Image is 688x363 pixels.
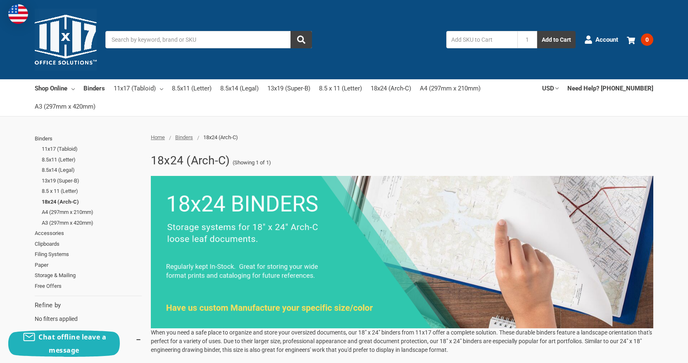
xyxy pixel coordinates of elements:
[35,97,95,116] a: A3 (297mm x 420mm)
[35,133,142,144] a: Binders
[220,79,259,97] a: 8.5x14 (Legal)
[319,79,362,97] a: 8.5 x 11 (Letter)
[537,31,576,48] button: Add to Cart
[35,260,142,270] a: Paper
[35,239,142,249] a: Clipboards
[35,270,142,281] a: Storage & Mailing
[595,35,618,45] span: Account
[151,176,653,328] img: 6.png
[567,79,653,97] a: Need Help? [PHONE_NUMBER]
[42,144,142,154] a: 11x17 (Tabloid)
[175,134,193,140] a: Binders
[584,29,618,50] a: Account
[83,79,105,97] a: Binders
[35,249,142,260] a: Filing Systems
[42,197,142,207] a: 18x24 (Arch-C)
[42,154,142,165] a: 8.5x11 (Letter)
[35,79,75,97] a: Shop Online
[627,29,653,50] a: 0
[38,332,106,355] span: Chat offline leave a message
[42,186,142,197] a: 8.5 x 11 (Letter)
[114,79,163,97] a: 11x17 (Tabloid)
[8,330,120,357] button: Chat offline leave a message
[8,4,28,24] img: duty and tax information for United States
[446,31,517,48] input: Add SKU to Cart
[371,79,411,97] a: 18x24 (Arch-C)
[233,159,271,167] span: (Showing 1 of 1)
[35,9,97,71] img: 11x17.com
[42,207,142,218] a: A4 (297mm x 210mm)
[105,31,312,48] input: Search by keyword, brand or SKU
[151,150,230,171] h1: 18x24 (Arch-C)
[151,134,165,140] a: Home
[172,79,212,97] a: 8.5x11 (Letter)
[42,218,142,228] a: A3 (297mm x 420mm)
[203,134,238,140] span: 18x24 (Arch-C)
[42,165,142,176] a: 8.5x14 (Legal)
[35,301,142,310] h5: Refine by
[35,301,142,323] div: No filters applied
[35,228,142,239] a: Accessories
[542,79,559,97] a: USD
[641,33,653,46] span: 0
[35,281,142,292] a: Free Offers
[267,79,310,97] a: 13x19 (Super-B)
[42,176,142,186] a: 13x19 (Super-B)
[420,79,481,97] a: A4 (297mm x 210mm)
